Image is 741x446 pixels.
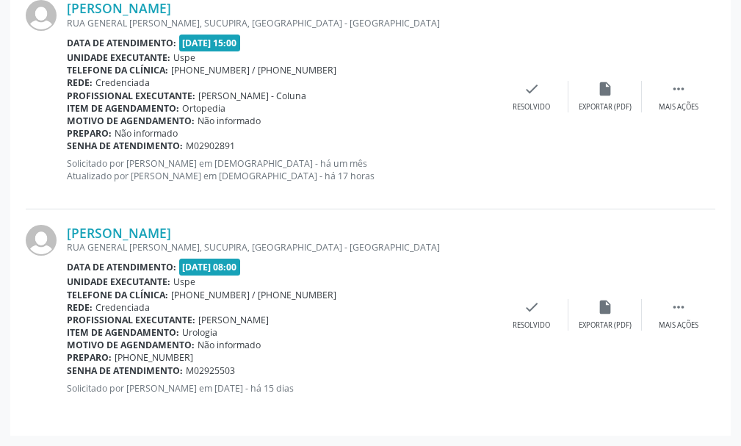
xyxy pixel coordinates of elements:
[67,241,495,253] div: RUA GENERAL [PERSON_NAME], SUCUPIRA, [GEOGRAPHIC_DATA] - [GEOGRAPHIC_DATA]
[198,339,261,351] span: Não informado
[670,299,687,315] i: 
[67,157,495,182] p: Solicitado por [PERSON_NAME] em [DEMOGRAPHIC_DATA] - há um mês Atualizado por [PERSON_NAME] em [D...
[67,289,168,301] b: Telefone da clínica:
[179,35,241,51] span: [DATE] 15:00
[67,90,195,102] b: Profissional executante:
[67,382,495,395] p: Solicitado por [PERSON_NAME] em [DATE] - há 15 dias
[597,299,613,315] i: insert_drive_file
[67,37,176,49] b: Data de atendimento:
[579,102,632,112] div: Exportar (PDF)
[198,90,306,102] span: [PERSON_NAME] - Coluna
[26,225,57,256] img: img
[67,276,170,288] b: Unidade executante:
[67,140,183,152] b: Senha de atendimento:
[179,259,241,276] span: [DATE] 08:00
[659,102,698,112] div: Mais ações
[524,299,540,315] i: check
[524,81,540,97] i: check
[67,76,93,89] b: Rede:
[67,351,112,364] b: Preparo:
[67,225,171,241] a: [PERSON_NAME]
[115,127,178,140] span: Não informado
[67,364,183,377] b: Senha de atendimento:
[95,76,150,89] span: Credenciada
[171,289,336,301] span: [PHONE_NUMBER] / [PHONE_NUMBER]
[67,301,93,314] b: Rede:
[670,81,687,97] i: 
[182,326,217,339] span: Urologia
[513,320,550,331] div: Resolvido
[182,102,225,115] span: Ortopedia
[186,364,235,377] span: M02925503
[67,326,179,339] b: Item de agendamento:
[67,17,495,29] div: RUA GENERAL [PERSON_NAME], SUCUPIRA, [GEOGRAPHIC_DATA] - [GEOGRAPHIC_DATA]
[67,51,170,64] b: Unidade executante:
[659,320,698,331] div: Mais ações
[513,102,550,112] div: Resolvido
[67,64,168,76] b: Telefone da clínica:
[67,339,195,351] b: Motivo de agendamento:
[198,314,269,326] span: [PERSON_NAME]
[173,51,195,64] span: Uspe
[198,115,261,127] span: Não informado
[597,81,613,97] i: insert_drive_file
[171,64,336,76] span: [PHONE_NUMBER] / [PHONE_NUMBER]
[115,351,193,364] span: [PHONE_NUMBER]
[186,140,235,152] span: M02902891
[67,127,112,140] b: Preparo:
[579,320,632,331] div: Exportar (PDF)
[95,301,150,314] span: Credenciada
[67,261,176,273] b: Data de atendimento:
[67,102,179,115] b: Item de agendamento:
[173,276,195,288] span: Uspe
[67,115,195,127] b: Motivo de agendamento:
[67,314,195,326] b: Profissional executante:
